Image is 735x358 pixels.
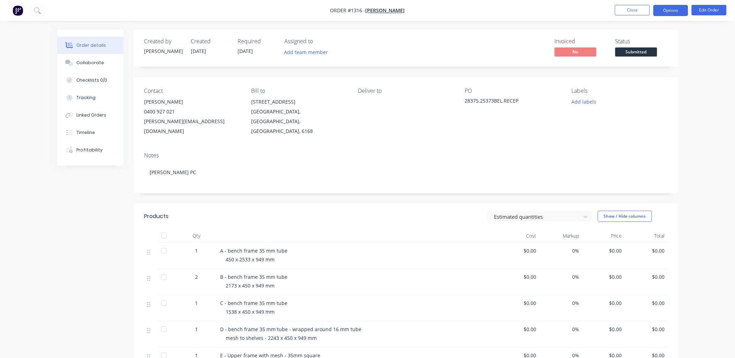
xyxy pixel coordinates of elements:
[500,299,537,307] span: $0.00
[251,97,347,136] div: [STREET_ADDRESS][GEOGRAPHIC_DATA], [GEOGRAPHIC_DATA], [GEOGRAPHIC_DATA], 6168
[144,212,169,221] div: Products
[251,97,347,107] div: [STREET_ADDRESS]
[76,147,103,153] div: Profitability
[653,5,688,16] button: Options
[195,247,198,254] span: 1
[191,38,230,45] div: Created
[76,42,106,49] div: Order details
[539,229,582,243] div: Markup
[57,89,123,106] button: Tracking
[76,129,95,136] div: Timeline
[76,77,107,83] div: Checklists 0/0
[628,247,665,254] span: $0.00
[226,282,275,289] span: 2173 x 450 x 949 mm
[144,97,240,107] div: [PERSON_NAME]
[628,273,665,281] span: $0.00
[358,88,453,94] div: Deliver to
[615,38,668,45] div: Status
[251,88,347,94] div: Bill to
[57,37,123,54] button: Order details
[465,88,561,94] div: PO
[542,326,579,333] span: 0%
[144,97,240,136] div: [PERSON_NAME]0400 927 021[PERSON_NAME][EMAIL_ADDRESS][DOMAIN_NAME]
[572,88,667,94] div: Labels
[144,107,240,117] div: 0400 927 021
[500,247,537,254] span: $0.00
[615,47,657,56] span: Submitted
[585,273,622,281] span: $0.00
[144,38,183,45] div: Created by
[57,54,123,72] button: Collaborate
[585,299,622,307] span: $0.00
[568,97,600,106] button: Add labels
[144,162,668,183] div: [PERSON_NAME] PC
[585,247,622,254] span: $0.00
[57,124,123,141] button: Timeline
[76,112,106,118] div: Linked Orders
[500,326,537,333] span: $0.00
[366,7,405,14] a: [PERSON_NAME]
[76,60,104,66] div: Collaborate
[191,48,207,54] span: [DATE]
[497,229,540,243] div: Cost
[555,47,597,56] span: No
[220,247,288,254] span: A - bench frame 35 mm tube
[195,299,198,307] span: 1
[598,211,652,222] button: Show / Hide columns
[280,47,332,57] button: Add team member
[285,47,332,57] button: Add team member
[57,72,123,89] button: Checklists 0/0
[251,107,347,136] div: [GEOGRAPHIC_DATA], [GEOGRAPHIC_DATA], [GEOGRAPHIC_DATA], 6168
[238,48,253,54] span: [DATE]
[555,38,607,45] div: Invoiced
[13,5,23,16] img: Factory
[144,152,668,159] div: Notes
[57,106,123,124] button: Linked Orders
[226,256,275,263] span: 450 x 2533 x 949 mm
[144,88,240,94] div: Contact
[76,95,96,101] div: Tracking
[628,299,665,307] span: $0.00
[285,38,354,45] div: Assigned to
[585,326,622,333] span: $0.00
[582,229,625,243] div: Price
[615,47,657,58] button: Submitted
[625,229,668,243] div: Total
[542,247,579,254] span: 0%
[542,273,579,281] span: 0%
[220,274,288,280] span: B - bench frame 35 mm tube
[226,335,317,341] span: mesh to shelves - 2243 x 450 x 949 mm
[226,308,275,315] span: 1538 x 450 x 949 mm
[144,47,183,55] div: [PERSON_NAME]
[220,326,362,333] span: D - bench frame 35 mm tube - wrapped around 16 mm tube
[615,5,650,15] button: Close
[500,273,537,281] span: $0.00
[238,38,276,45] div: Required
[692,5,727,15] button: Edit Order
[195,326,198,333] span: 1
[542,299,579,307] span: 0%
[465,97,552,107] div: 28375.25373BEL.RECEP
[220,300,288,306] span: C - bench frame 35 mm tube
[57,141,123,159] button: Profitability
[195,273,198,281] span: 2
[144,117,240,136] div: [PERSON_NAME][EMAIL_ADDRESS][DOMAIN_NAME]
[330,7,366,14] span: Order #1316 -
[176,229,218,243] div: Qty
[628,326,665,333] span: $0.00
